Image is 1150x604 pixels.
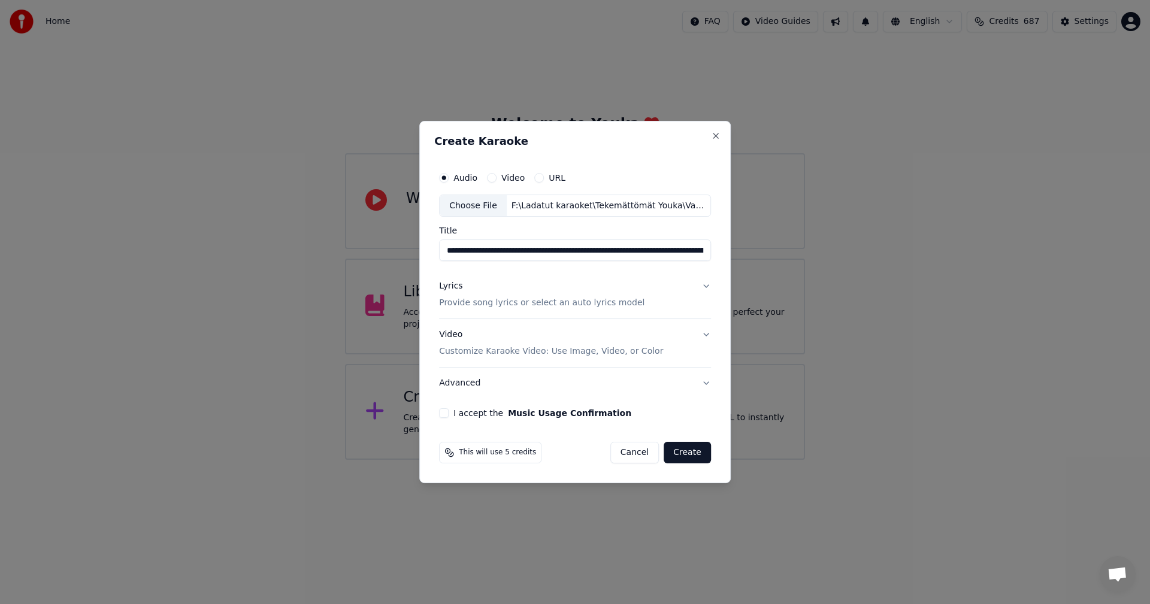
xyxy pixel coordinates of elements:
button: Advanced [439,368,711,399]
h2: Create Karaoke [434,136,716,147]
p: Customize Karaoke Video: Use Image, Video, or Color [439,345,663,357]
button: Create [664,442,711,463]
p: Provide song lyrics or select an auto lyrics model [439,298,644,309]
button: VideoCustomize Karaoke Video: Use Image, Video, or Color [439,320,711,368]
label: Title [439,227,711,235]
span: This will use 5 credits [459,448,536,457]
button: I accept the [508,409,631,417]
div: Lyrics [439,281,462,293]
div: Video [439,329,663,358]
button: Cancel [610,442,659,463]
label: URL [549,174,565,182]
label: Audio [453,174,477,182]
div: F:\Ladatut karaoket\Tekemättömät Youka\Valssisikermä 1 [PERSON_NAME] Kanssain Ja Tanssia Suo Onne... [507,200,710,212]
label: Video [501,174,525,182]
button: LyricsProvide song lyrics or select an auto lyrics model [439,271,711,319]
div: Choose File [440,195,507,217]
label: I accept the [453,409,631,417]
